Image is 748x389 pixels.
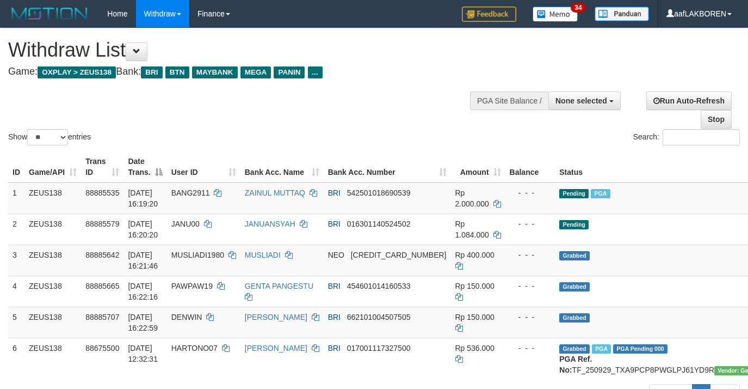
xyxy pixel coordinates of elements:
[85,251,119,259] span: 88885642
[24,307,81,338] td: ZEUS138
[559,220,589,229] span: Pending
[167,151,240,183] th: User ID: activate to sort column ascending
[8,129,91,145] label: Show entries
[165,66,189,78] span: BTN
[510,312,551,323] div: - - -
[24,183,81,214] td: ZEUS138
[455,220,489,239] span: Rp 1.084.000
[245,344,307,352] a: [PERSON_NAME]
[8,66,488,77] h4: Game: Bank:
[701,110,732,129] a: Stop
[347,313,411,321] span: Copy 662101004507505 to clipboard
[328,344,341,352] span: BRI
[24,151,81,183] th: Game/API: activate to sort column ascending
[38,66,116,78] span: OXPLAY > ZEUS138
[171,282,213,290] span: PAWPAW19
[328,220,341,228] span: BRI
[470,92,548,110] div: PGA Site Balance /
[347,282,411,290] span: Copy 454601014160533 to clipboard
[347,344,411,352] span: Copy 017001117327500 to clipboard
[455,313,494,321] span: Rp 150.000
[128,220,158,239] span: [DATE] 16:20:20
[559,355,592,374] b: PGA Ref. No:
[8,183,24,214] td: 1
[8,245,24,276] td: 3
[510,218,551,229] div: - - -
[245,251,281,259] a: MUSLIADI
[85,220,119,228] span: 88885579
[351,251,447,259] span: Copy 5859457168856576 to clipboard
[192,66,238,78] span: MAYBANK
[328,313,341,321] span: BRI
[128,282,158,301] span: [DATE] 16:22:16
[128,251,158,270] span: [DATE] 16:21:46
[308,66,323,78] span: ...
[559,189,589,198] span: Pending
[571,3,585,13] span: 34
[274,66,305,78] span: PANIN
[171,251,224,259] span: MUSLIADI1980
[8,276,24,307] td: 4
[24,338,81,380] td: ZEUS138
[171,344,218,352] span: HARTONO07
[591,189,610,198] span: Marked by aafanarl
[455,251,494,259] span: Rp 400.000
[27,129,68,145] select: Showentries
[595,7,649,21] img: panduan.png
[240,151,324,183] th: Bank Acc. Name: activate to sort column ascending
[171,220,200,228] span: JANU00
[141,66,162,78] span: BRI
[533,7,578,22] img: Button%20Memo.svg
[8,214,24,245] td: 2
[24,214,81,245] td: ZEUS138
[510,343,551,354] div: - - -
[128,189,158,208] span: [DATE] 16:19:20
[592,344,611,354] span: Marked by aaftrukkakada
[347,220,411,228] span: Copy 016301140524502 to clipboard
[555,96,607,105] span: None selected
[8,151,24,183] th: ID
[85,344,119,352] span: 88675500
[455,189,489,208] span: Rp 2.000.000
[548,92,621,110] button: None selected
[559,313,590,323] span: Grabbed
[328,282,341,290] span: BRI
[24,276,81,307] td: ZEUS138
[455,344,494,352] span: Rp 536.000
[663,129,740,145] input: Search:
[245,189,305,197] a: ZAINUL MUTTAQ
[559,344,590,354] span: Grabbed
[85,189,119,197] span: 88885535
[462,7,516,22] img: Feedback.jpg
[455,282,494,290] span: Rp 150.000
[510,250,551,260] div: - - -
[510,281,551,291] div: - - -
[24,245,81,276] td: ZEUS138
[347,189,411,197] span: Copy 542501018690539 to clipboard
[613,344,667,354] span: PGA Pending
[85,313,119,321] span: 88885707
[128,313,158,332] span: [DATE] 16:22:59
[328,251,344,259] span: NEO
[81,151,123,183] th: Trans ID: activate to sort column ascending
[245,282,313,290] a: GENTA PANGESTU
[171,189,210,197] span: BANG2911
[8,307,24,338] td: 5
[245,313,307,321] a: [PERSON_NAME]
[505,151,555,183] th: Balance
[328,189,341,197] span: BRI
[245,220,295,228] a: JANUANSYAH
[8,338,24,380] td: 6
[633,129,740,145] label: Search:
[510,187,551,198] div: - - -
[559,282,590,291] span: Grabbed
[123,151,166,183] th: Date Trans.: activate to sort column descending
[324,151,451,183] th: Bank Acc. Number: activate to sort column ascending
[240,66,271,78] span: MEGA
[85,282,119,290] span: 88885665
[8,39,488,61] h1: Withdraw List
[8,5,91,22] img: MOTION_logo.png
[128,344,158,363] span: [DATE] 12:32:31
[171,313,202,321] span: DENWIN
[646,92,732,110] a: Run Auto-Refresh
